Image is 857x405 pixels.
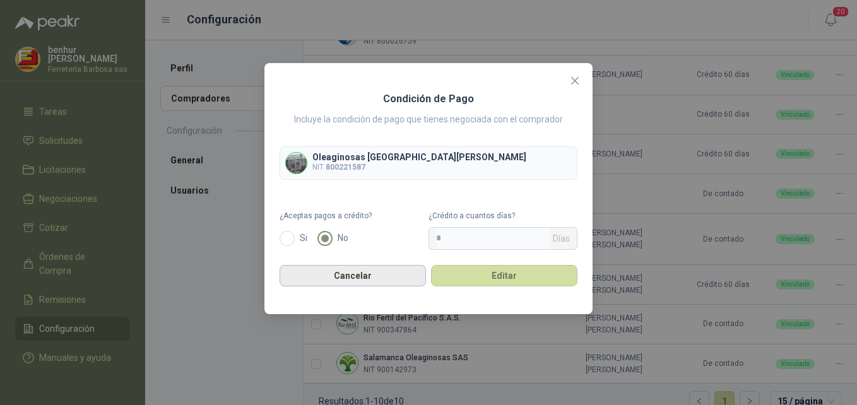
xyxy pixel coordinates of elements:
button: Cancelar [280,265,426,286]
label: ¿Crédito a cuantos días? [428,210,577,222]
span: No [333,231,353,245]
p: Oleaginosas [GEOGRAPHIC_DATA][PERSON_NAME] [312,153,526,161]
span: Días [553,228,570,249]
button: Editar [431,265,577,286]
span: Si [295,231,312,245]
h3: Condición de Pago [383,91,474,107]
b: 800221587 [326,163,365,172]
p: NIT [312,161,526,173]
span: close [570,76,580,86]
button: Close [565,71,585,91]
p: Incluye la condición de pago que tienes negociada con el comprador [294,112,563,126]
label: ¿Aceptas pagos a crédito? [280,210,428,222]
img: Company Logo [286,153,307,173]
